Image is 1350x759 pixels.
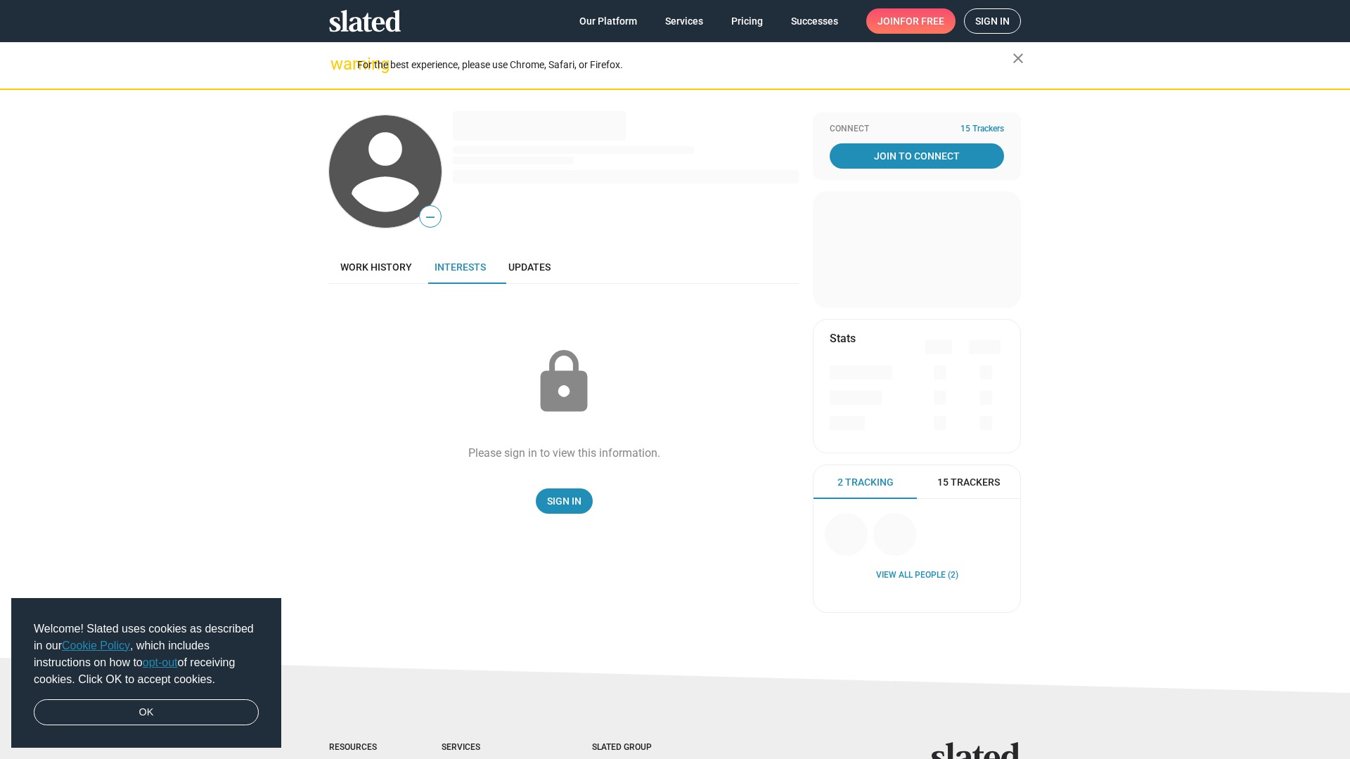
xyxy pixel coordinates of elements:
span: for free [900,8,944,34]
a: Cookie Policy [62,640,130,651]
mat-icon: warning [330,56,347,72]
a: Services [654,8,714,34]
span: 15 Trackers [960,124,1004,135]
a: View all People (2) [876,570,958,581]
mat-card-title: Stats [830,331,856,346]
a: dismiss cookie message [34,699,259,726]
a: Pricing [720,8,774,34]
span: Join [877,8,944,34]
span: 2 Tracking [837,476,894,489]
div: Slated Group [592,742,688,753]
div: Resources [329,742,385,753]
a: Work history [329,250,423,284]
a: Sign in [964,8,1021,34]
span: Join To Connect [832,143,1001,169]
mat-icon: close [1010,50,1027,67]
span: Welcome! Slated uses cookies as described in our , which includes instructions on how to of recei... [34,621,259,688]
span: Interests [435,261,486,273]
span: Successes [791,8,838,34]
div: For the best experience, please use Chrome, Safari, or Firefox. [357,56,1012,74]
a: Interests [423,250,497,284]
a: Updates [497,250,562,284]
a: Successes [780,8,849,34]
a: Join To Connect [830,143,1004,169]
a: Our Platform [568,8,648,34]
div: cookieconsent [11,598,281,748]
span: — [420,208,441,226]
span: Sign in [975,9,1010,33]
a: Sign In [536,488,593,514]
div: Services [442,742,536,753]
span: Updates [508,261,551,273]
span: Our Platform [579,8,637,34]
div: Please sign in to view this information. [468,446,660,460]
mat-icon: lock [529,347,599,417]
span: 15 Trackers [937,476,1000,489]
a: opt-out [143,656,178,668]
span: Sign In [547,488,581,514]
span: Services [665,8,703,34]
a: Joinfor free [866,8,956,34]
div: Connect [830,124,1004,135]
span: Pricing [731,8,763,34]
span: Work history [340,261,412,273]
